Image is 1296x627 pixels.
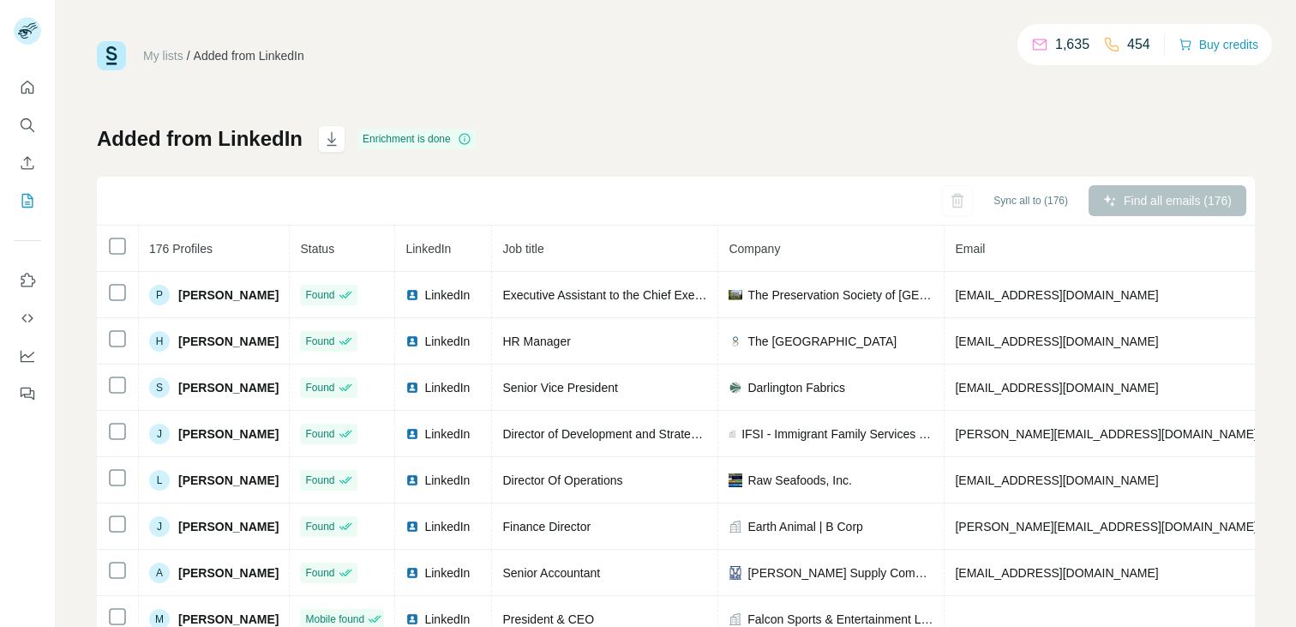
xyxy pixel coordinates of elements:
[1127,34,1150,55] p: 454
[305,380,334,395] span: Found
[747,333,897,350] span: The [GEOGRAPHIC_DATA]
[149,242,213,256] span: 176 Profiles
[14,148,41,178] button: Enrich CSV
[149,285,170,305] div: P
[955,381,1158,395] span: [EMAIL_ADDRESS][DOMAIN_NAME]
[178,379,279,396] span: [PERSON_NAME]
[955,520,1257,534] span: [PERSON_NAME][EMAIL_ADDRESS][DOMAIN_NAME]
[729,290,742,300] img: company-logo
[405,242,451,256] span: LinkedIn
[14,341,41,371] button: Dashboard
[14,303,41,334] button: Use Surfe API
[149,377,170,398] div: S
[405,473,419,487] img: LinkedIn logo
[178,564,279,582] span: [PERSON_NAME]
[405,566,419,580] img: LinkedIn logo
[747,564,933,582] span: [PERSON_NAME] Supply Company, Inc.
[143,49,183,63] a: My lists
[424,564,470,582] span: LinkedIn
[993,193,1068,208] span: Sync all to (176)
[502,473,622,487] span: Director Of Operations
[405,612,419,626] img: LinkedIn logo
[1055,34,1089,55] p: 1,635
[747,472,851,489] span: Raw Seafoods, Inc.
[405,427,419,441] img: LinkedIn logo
[729,242,780,256] span: Company
[502,335,570,348] span: HR Manager
[747,286,933,304] span: The Preservation Society of [GEOGRAPHIC_DATA]
[729,381,742,395] img: company-logo
[178,333,279,350] span: [PERSON_NAME]
[305,287,334,303] span: Found
[178,472,279,489] span: [PERSON_NAME]
[305,565,334,581] span: Found
[305,334,334,349] span: Found
[424,425,470,443] span: LinkedIn
[97,41,126,70] img: Surfe Logo
[424,518,470,535] span: LinkedIn
[424,472,470,489] span: LinkedIn
[14,185,41,216] button: My lists
[149,563,170,583] div: A
[955,566,1158,580] span: [EMAIL_ADDRESS][DOMAIN_NAME]
[97,125,303,153] h1: Added from LinkedIn
[194,47,304,64] div: Added from LinkedIn
[178,286,279,304] span: [PERSON_NAME]
[305,612,364,627] span: Mobile found
[502,288,765,302] span: Executive Assistant to the Chief Executive Officer
[424,333,470,350] span: LinkedIn
[14,110,41,141] button: Search
[981,188,1080,214] button: Sync all to (176)
[955,288,1158,302] span: [EMAIL_ADDRESS][DOMAIN_NAME]
[357,129,477,149] div: Enrichment is done
[14,72,41,103] button: Quick start
[305,426,334,442] span: Found
[305,519,334,534] span: Found
[405,288,419,302] img: LinkedIn logo
[747,518,862,535] span: Earth Animal | B Corp
[424,379,470,396] span: LinkedIn
[502,242,543,256] span: Job title
[502,381,617,395] span: Senior Vice President
[741,425,933,443] span: IFSI - Immigrant Family Services Institute - [GEOGRAPHIC_DATA]
[747,379,845,396] span: Darlington Fabrics
[729,566,742,580] img: company-logo
[14,265,41,296] button: Use Surfe on LinkedIn
[405,335,419,348] img: LinkedIn logo
[149,424,170,444] div: J
[502,566,600,580] span: Senior Accountant
[187,47,190,64] li: /
[955,427,1257,441] span: [PERSON_NAME][EMAIL_ADDRESS][DOMAIN_NAME]
[405,520,419,534] img: LinkedIn logo
[502,612,594,626] span: President & CEO
[729,335,742,348] img: company-logo
[502,520,591,534] span: Finance Director
[424,286,470,304] span: LinkedIn
[729,473,742,487] img: company-logo
[1179,33,1258,57] button: Buy credits
[955,473,1158,487] span: [EMAIL_ADDRESS][DOMAIN_NAME]
[178,425,279,443] span: [PERSON_NAME]
[149,470,170,491] div: L
[955,242,985,256] span: Email
[502,427,829,441] span: Director of Development and Strategy: Embedded Consultant
[14,378,41,409] button: Feedback
[955,335,1158,348] span: [EMAIL_ADDRESS][DOMAIN_NAME]
[300,242,334,256] span: Status
[178,518,279,535] span: [PERSON_NAME]
[405,381,419,395] img: LinkedIn logo
[305,473,334,488] span: Found
[149,516,170,537] div: J
[149,331,170,352] div: H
